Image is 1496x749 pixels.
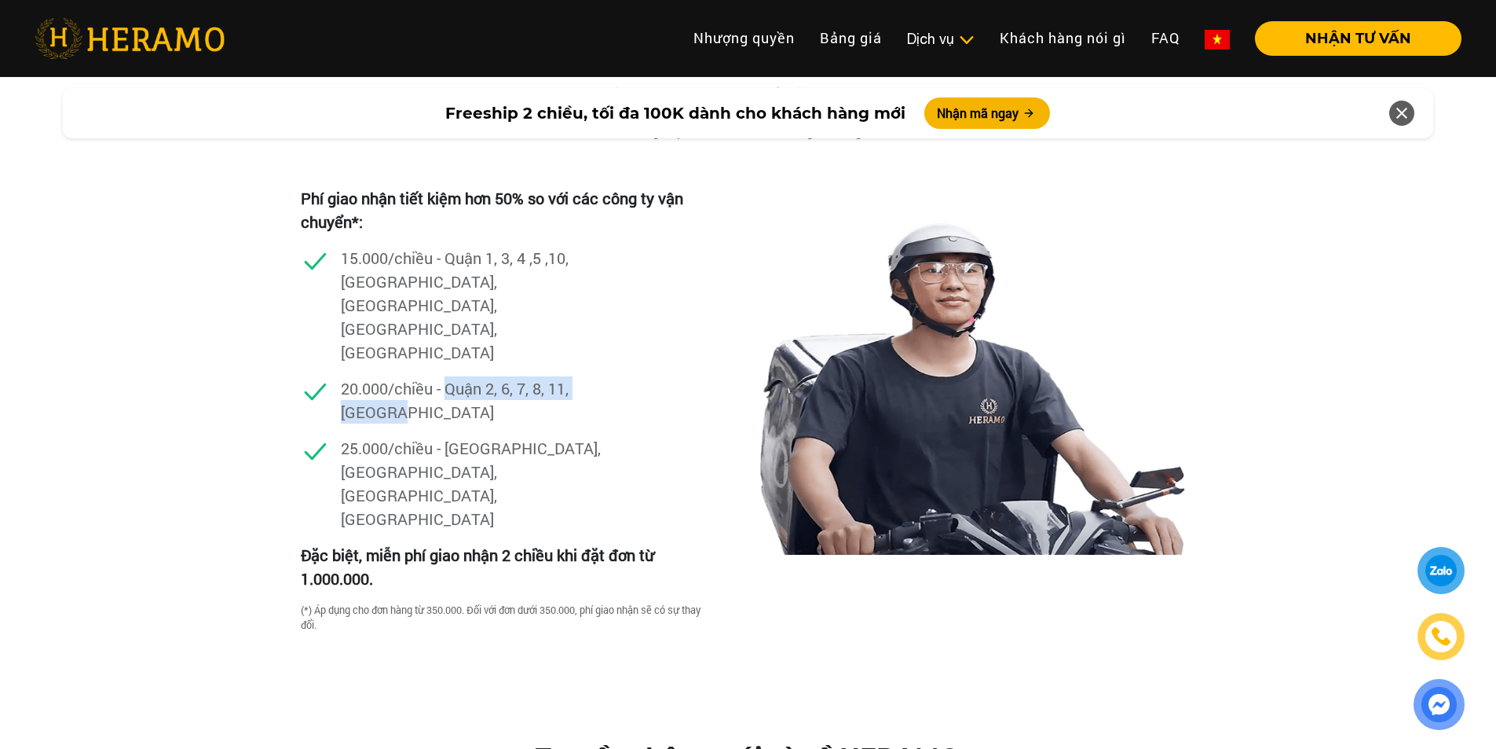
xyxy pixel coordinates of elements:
[341,376,608,424] p: 20.000/chiều - Quận 2, 6, 7, 8, 11, [GEOGRAPHIC_DATA]
[1255,21,1461,56] button: NHẬN TƯ VẤN
[958,32,975,48] img: subToggleIcon
[445,101,905,125] span: Freeship 2 chiều, tối đa 100K dành cho khách hàng mới
[301,436,330,465] img: checked.svg
[1432,628,1450,645] img: phone-icon
[301,246,330,275] img: checked.svg
[807,21,894,55] a: Bảng giá
[924,97,1050,129] button: Nhận mã ngay
[301,186,704,233] p: Phí giao nhận tiết kiệm hơn 50% so với các công ty vận chuyển*:
[1242,31,1461,46] a: NHẬN TƯ VẤN
[301,376,330,406] img: checked.svg
[748,172,1196,555] img: Heramo ve sinh giat hap giay giao nhan tan noi HCM
[1139,21,1192,55] a: FAQ
[987,21,1139,55] a: Khách hàng nói gì
[35,18,225,59] img: heramo-logo.png
[681,21,807,55] a: Nhượng quyền
[301,543,704,590] p: Đặc biệt, miễn phí giao nhận 2 chiều khi đặt đơn từ 1.000.000.
[341,436,608,531] p: 25.000/chiều - [GEOGRAPHIC_DATA], [GEOGRAPHIC_DATA], [GEOGRAPHIC_DATA], [GEOGRAPHIC_DATA]
[1420,615,1462,658] a: phone-icon
[1205,30,1230,50] img: vn-flag.png
[301,603,704,633] div: (*) Áp dụng cho đơn hàng từ 350.000. Đối với đơn dưới 350.000, phí giao nhận sẽ có sự thay đổi.
[341,246,608,364] p: 15.000/chiều - Quận 1, 3, 4 ,5 ,10, [GEOGRAPHIC_DATA], [GEOGRAPHIC_DATA], [GEOGRAPHIC_DATA], [GEO...
[907,28,975,50] div: Dịch vụ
